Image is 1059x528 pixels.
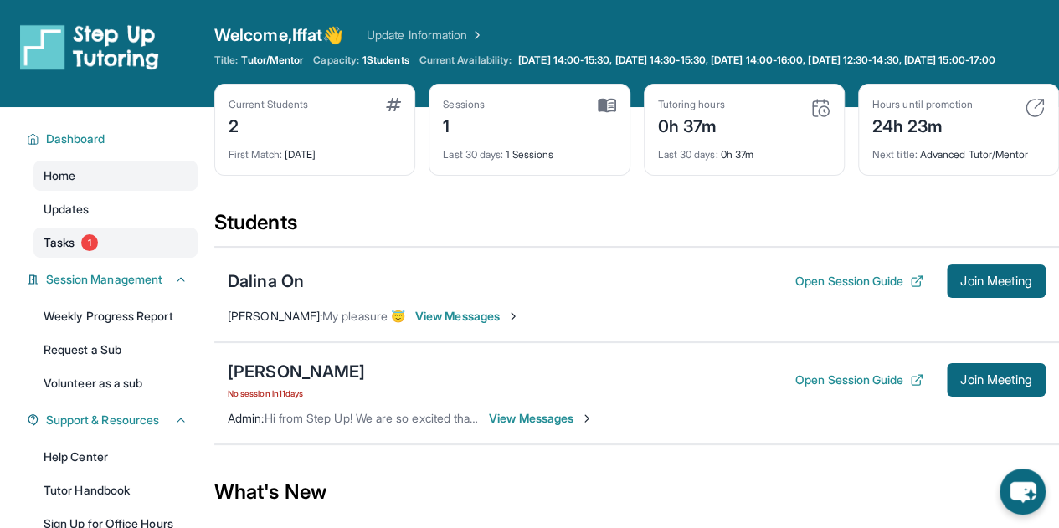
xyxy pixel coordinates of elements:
[795,273,923,290] button: Open Session Guide
[658,148,718,161] span: Last 30 days :
[872,148,918,161] span: Next title :
[872,98,973,111] div: Hours until promotion
[33,194,198,224] a: Updates
[33,301,198,331] a: Weekly Progress Report
[960,375,1032,385] span: Join Meeting
[228,269,304,293] div: Dalina On
[810,98,830,118] img: card
[33,161,198,191] a: Home
[489,410,594,427] span: View Messages
[214,209,1059,246] div: Students
[20,23,159,70] img: logo
[1000,469,1046,515] button: chat-button
[229,148,282,161] span: First Match :
[580,412,594,425] img: Chevron-Right
[598,98,616,113] img: card
[658,111,725,138] div: 0h 37m
[33,335,198,365] a: Request a Sub
[443,98,485,111] div: Sessions
[228,360,365,383] div: [PERSON_NAME]
[362,54,409,67] span: 1 Students
[241,54,303,67] span: Tutor/Mentor
[228,411,264,425] span: Admin :
[33,475,198,505] a: Tutor Handbook
[506,310,520,323] img: Chevron-Right
[415,308,520,325] span: View Messages
[33,442,198,472] a: Help Center
[658,138,830,161] div: 0h 37m
[33,368,198,398] a: Volunteer as a sub
[214,23,343,47] span: Welcome, Iffat 👋
[443,148,503,161] span: Last 30 days :
[443,111,485,138] div: 1
[443,138,615,161] div: 1 Sessions
[44,167,75,184] span: Home
[229,138,401,161] div: [DATE]
[947,264,1046,298] button: Join Meeting
[518,54,995,67] span: [DATE] 14:00-15:30, [DATE] 14:30-15:30, [DATE] 14:00-16:00, [DATE] 12:30-14:30, [DATE] 15:00-17:00
[214,54,238,67] span: Title:
[39,271,188,288] button: Session Management
[872,138,1045,161] div: Advanced Tutor/Mentor
[44,201,90,218] span: Updates
[313,54,359,67] span: Capacity:
[46,412,159,428] span: Support & Resources
[419,54,512,67] span: Current Availability:
[795,372,923,388] button: Open Session Guide
[46,271,162,288] span: Session Management
[228,387,365,400] span: No session in 11 days
[367,27,484,44] a: Update Information
[322,309,405,323] span: My pleasure 😇
[1025,98,1045,118] img: card
[44,234,75,251] span: Tasks
[872,111,973,138] div: 24h 23m
[229,111,308,138] div: 2
[81,234,98,251] span: 1
[467,27,484,44] img: Chevron Right
[515,54,999,67] a: [DATE] 14:00-15:30, [DATE] 14:30-15:30, [DATE] 14:00-16:00, [DATE] 12:30-14:30, [DATE] 15:00-17:00
[228,309,322,323] span: [PERSON_NAME] :
[229,98,308,111] div: Current Students
[386,98,401,111] img: card
[960,276,1032,286] span: Join Meeting
[658,98,725,111] div: Tutoring hours
[39,131,188,147] button: Dashboard
[46,131,105,147] span: Dashboard
[947,363,1046,397] button: Join Meeting
[39,412,188,428] button: Support & Resources
[33,228,198,258] a: Tasks1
